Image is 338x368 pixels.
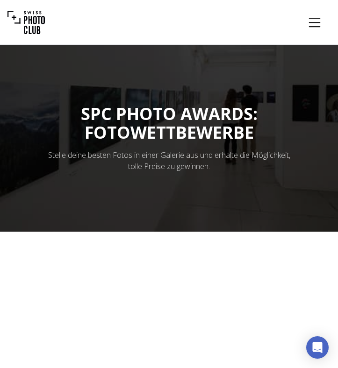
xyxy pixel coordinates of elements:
button: Menu [299,7,331,38]
div: FOTOWETTBEWERBE [81,123,258,142]
span: SPC PHOTO AWARDS: [81,102,258,142]
div: Open Intercom Messenger [306,336,329,359]
div: Stelle deine besten Fotos in einer Galerie aus und erhalte die Möglichkeit, tolle Preise zu gewin... [42,149,296,172]
img: Swiss photo club [7,4,45,41]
